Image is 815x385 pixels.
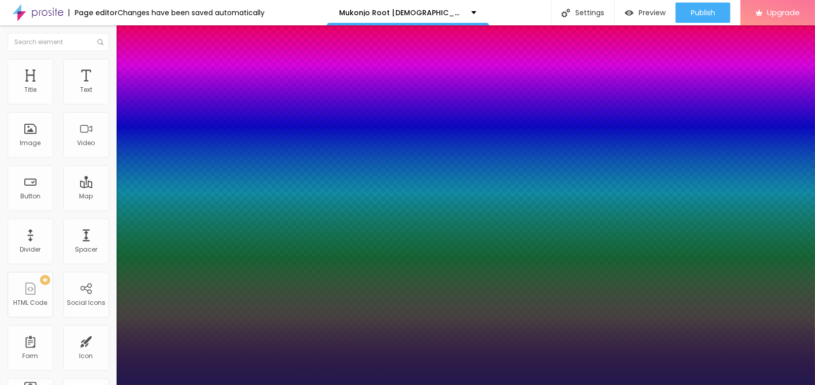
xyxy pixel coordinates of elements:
div: Spacer [75,246,97,253]
div: Icon [80,353,93,360]
span: Publish [691,9,715,17]
img: view-1.svg [625,9,634,17]
p: Mukonjo Root [DEMOGRAPHIC_DATA][MEDICAL_DATA] [340,9,464,16]
input: Search element [8,33,109,51]
div: HTML Code [14,299,48,306]
span: Upgrade [767,8,800,17]
img: Icone [97,39,103,45]
div: Page editor [68,9,118,16]
div: Changes have been saved automatically [118,9,265,16]
div: Video [78,139,95,147]
button: Publish [676,3,730,23]
div: Form [23,353,39,360]
button: Preview [615,3,676,23]
div: Divider [20,246,41,253]
div: Title [24,86,36,93]
div: Image [20,139,41,147]
span: Preview [639,9,665,17]
div: Map [80,193,93,200]
div: Social Icons [67,299,105,306]
img: Icone [562,9,570,17]
div: Button [20,193,41,200]
div: Text [80,86,92,93]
